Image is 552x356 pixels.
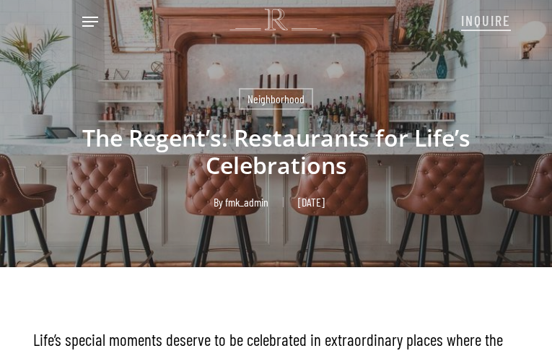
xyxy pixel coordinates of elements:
[461,12,511,29] span: INQUIRE
[225,195,268,209] a: fmk_admin
[239,88,313,110] a: Neighborhood
[461,4,511,35] a: INQUIRE
[214,197,223,207] span: By
[33,110,519,194] h1: The Regent’s: Restaurants for Life’s Celebrations
[283,197,339,207] span: [DATE]
[82,14,98,29] a: Navigation Menu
